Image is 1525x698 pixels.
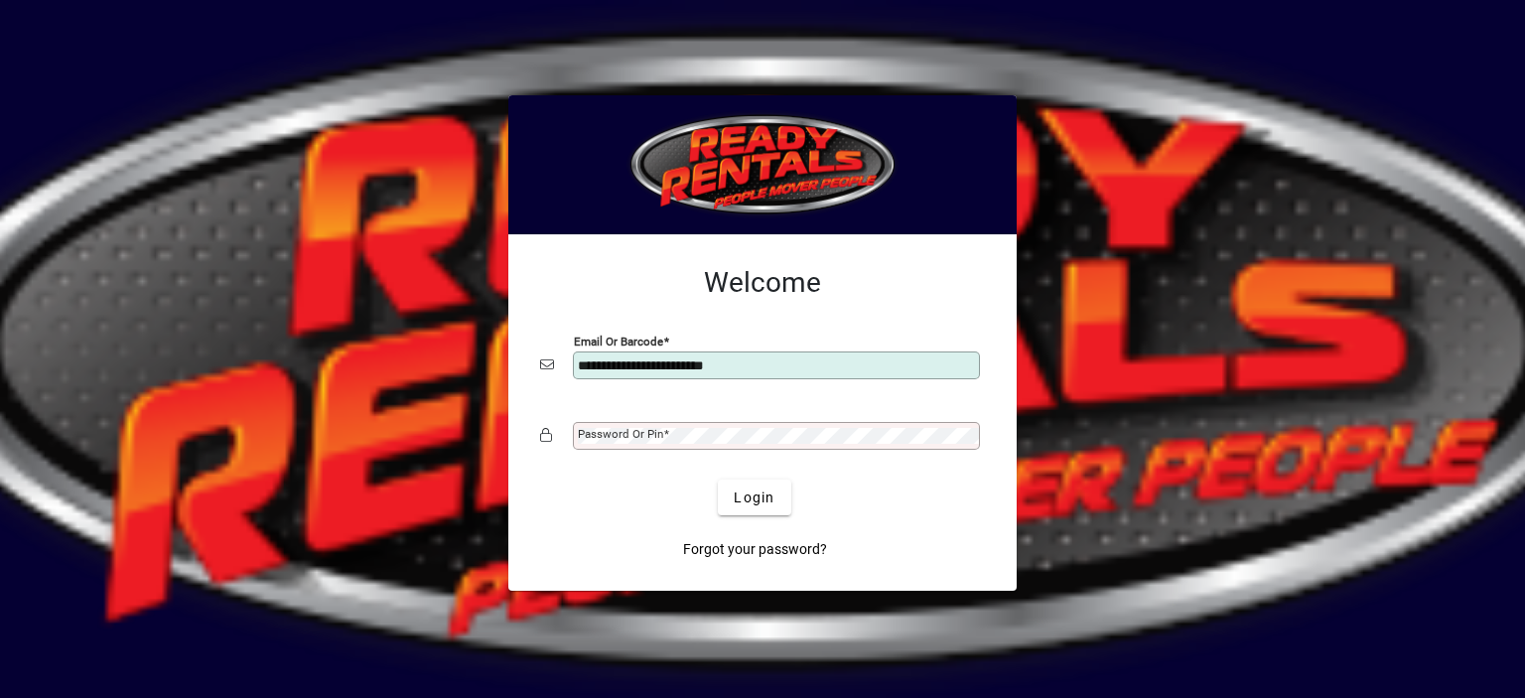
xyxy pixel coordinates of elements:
[718,480,790,515] button: Login
[574,335,663,349] mat-label: Email or Barcode
[734,488,774,508] span: Login
[683,539,827,560] span: Forgot your password?
[578,427,663,441] mat-label: Password or Pin
[675,531,835,567] a: Forgot your password?
[540,266,985,300] h2: Welcome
